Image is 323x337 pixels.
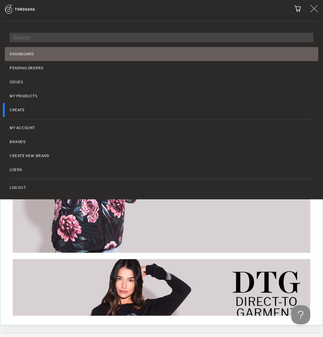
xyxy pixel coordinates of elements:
a: Brands [5,135,318,149]
a: My Products [5,89,318,103]
img: logo.1c10ca64.svg [5,5,49,14]
a: Dashboard [5,47,318,61]
input: Search [10,33,313,42]
img: icon_cart.dab5cea1.svg [294,5,301,12]
img: icon_button_x_thin_white.2015a0c6.svg [310,5,318,12]
div: Issues [10,80,23,84]
a: Log Out [5,181,318,195]
iframe: Toggle Customer Support [291,305,310,324]
div: Pending Orders [10,66,43,70]
a: My Account [5,121,318,135]
a: Issues [5,75,318,89]
a: Create New Brand [5,149,318,163]
a: Users [5,163,318,177]
a: My Products [10,94,38,98]
a: Create [5,103,318,117]
a: Pending Orders [5,61,318,75]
